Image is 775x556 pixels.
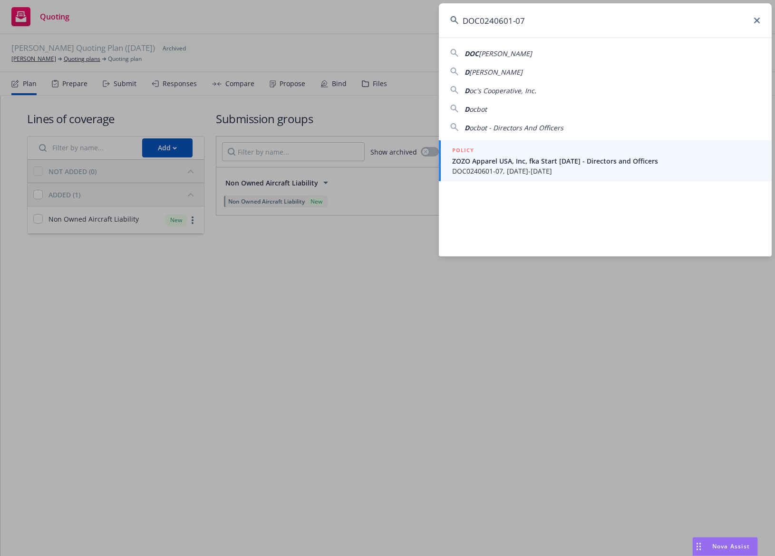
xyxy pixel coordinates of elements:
div: Drag to move [693,537,705,556]
span: [PERSON_NAME] [479,49,532,58]
span: ocbot - Directors And Officers [469,123,563,132]
span: Nova Assist [712,542,750,550]
span: D [465,123,469,132]
h5: POLICY [452,146,474,155]
span: D [465,105,469,114]
input: Search... [439,3,772,38]
a: POLICYZOZO Apparel USA, Inc, fka Start [DATE] - Directors and OfficersDOC0240601-07, [DATE]-[DATE] [439,140,772,181]
span: ocbot [469,105,487,114]
span: ZOZO Apparel USA, Inc, fka Start [DATE] - Directors and Officers [452,156,760,166]
span: [PERSON_NAME] [469,68,523,77]
span: D [465,86,469,95]
span: D [465,68,469,77]
span: DOC0240601-07, [DATE]-[DATE] [452,166,760,176]
span: DOC [465,49,479,58]
button: Nova Assist [692,537,758,556]
span: oc's Cooperative, Inc. [469,86,536,95]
